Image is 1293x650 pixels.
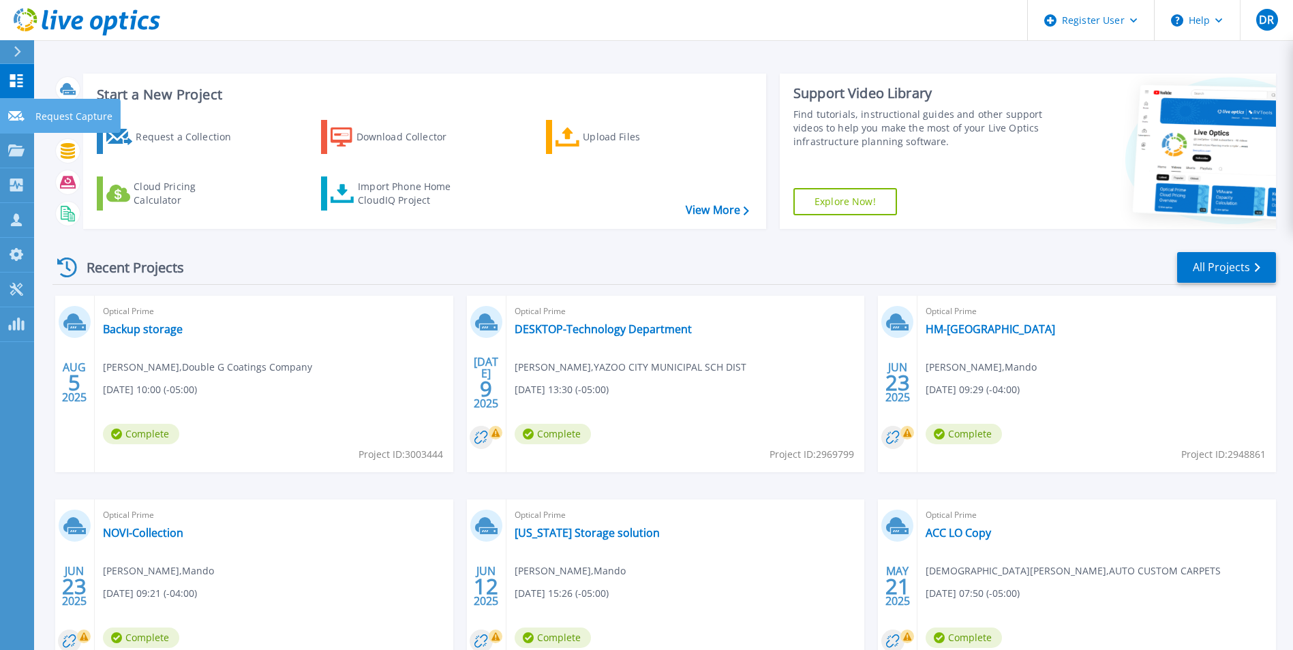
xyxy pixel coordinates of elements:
a: View More [686,204,749,217]
span: [DATE] 09:21 (-04:00) [103,586,197,601]
div: Request a Collection [136,123,245,151]
p: Request Capture [35,99,112,134]
a: Request a Collection [97,120,249,154]
span: Complete [103,628,179,648]
span: Complete [103,424,179,444]
div: AUG 2025 [61,358,87,407]
a: HM-[GEOGRAPHIC_DATA] [926,322,1055,336]
div: Support Video Library [793,84,1046,102]
div: Download Collector [356,123,466,151]
a: Backup storage [103,322,183,336]
span: [PERSON_NAME] , YAZOO CITY MUNICIPAL SCH DIST [515,360,746,375]
span: [DATE] 07:50 (-05:00) [926,586,1020,601]
div: MAY 2025 [885,561,911,611]
span: 21 [885,581,910,592]
a: Explore Now! [793,188,897,215]
span: [DEMOGRAPHIC_DATA][PERSON_NAME] , AUTO CUSTOM CARPETS [926,563,1221,578]
span: [PERSON_NAME] , Mando [515,563,626,578]
span: 23 [62,581,87,592]
span: Optical Prime [926,508,1268,523]
span: 12 [474,581,498,592]
span: [DATE] 10:00 (-05:00) [103,382,197,397]
div: Upload Files [583,123,692,151]
span: Complete [926,628,1002,648]
div: [DATE] 2025 [473,358,499,407]
div: Import Phone Home CloudIQ Project [358,180,464,207]
span: 5 [68,377,80,388]
span: Complete [515,628,591,648]
h3: Start a New Project [97,87,748,102]
span: Optical Prime [103,304,445,319]
span: 9 [480,383,492,394]
span: [DATE] 13:30 (-05:00) [515,382,609,397]
span: Project ID: 2948861 [1181,447,1266,462]
a: Upload Files [546,120,698,154]
div: Find tutorials, instructional guides and other support videos to help you make the most of your L... [793,108,1046,149]
a: Cloud Pricing Calculator [97,176,249,211]
span: Optical Prime [926,304,1268,319]
span: Complete [515,424,591,444]
span: DR [1259,14,1274,25]
span: Optical Prime [515,508,857,523]
span: [DATE] 15:26 (-05:00) [515,586,609,601]
a: Download Collector [321,120,473,154]
a: All Projects [1177,252,1276,283]
div: JUN 2025 [885,358,911,407]
a: [US_STATE] Storage solution [515,526,660,540]
span: Project ID: 3003444 [359,447,443,462]
div: Recent Projects [52,251,202,284]
a: NOVI-Collection [103,526,183,540]
span: [PERSON_NAME] , Mando [103,563,214,578]
span: Project ID: 2969799 [770,447,854,462]
div: JUN 2025 [61,561,87,611]
span: [PERSON_NAME] , Double G Coatings Company [103,360,312,375]
a: DESKTOP-Technology Department [515,322,692,336]
span: Optical Prime [515,304,857,319]
span: [PERSON_NAME] , Mando [926,360,1037,375]
span: [DATE] 09:29 (-04:00) [926,382,1020,397]
div: Cloud Pricing Calculator [134,180,243,207]
a: ACC LO Copy [926,526,991,540]
span: Complete [926,424,1002,444]
span: Optical Prime [103,508,445,523]
div: JUN 2025 [473,561,499,611]
span: 23 [885,377,910,388]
